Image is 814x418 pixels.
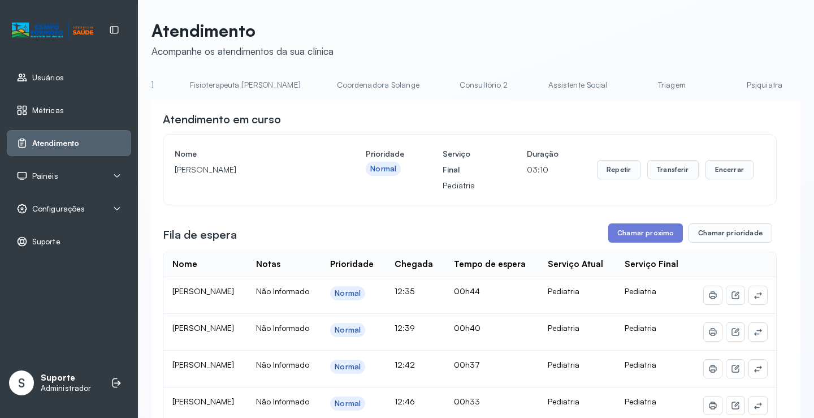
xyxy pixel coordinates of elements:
span: 00h40 [454,323,480,333]
span: Não Informado [256,286,309,296]
span: Métricas [32,106,64,115]
p: Suporte [41,373,91,383]
span: Pediatria [625,397,656,406]
button: Transferir [647,160,699,179]
a: Usuários [16,72,122,83]
button: Chamar próximo [608,223,683,243]
p: 03:10 [527,162,558,178]
a: Triagem [632,76,711,94]
span: [PERSON_NAME] [172,323,234,333]
p: Pediatria [443,178,488,193]
div: Pediatria [548,360,607,370]
span: Não Informado [256,323,309,333]
div: Acompanhe os atendimentos da sua clínica [151,45,334,57]
div: Chegada [395,259,433,270]
div: Nome [172,259,197,270]
a: Métricas [16,105,122,116]
span: 12:42 [395,360,415,369]
span: [PERSON_NAME] [172,286,234,296]
span: [PERSON_NAME] [172,360,234,369]
a: Atendimento [16,137,122,149]
span: Pediatria [625,286,656,296]
span: Usuários [32,73,64,83]
span: Atendimento [32,139,79,148]
span: 00h37 [454,360,480,369]
span: Não Informado [256,397,309,406]
p: Administrador [41,383,91,393]
span: 00h44 [454,286,480,296]
img: Logotipo do estabelecimento [12,21,93,40]
span: Suporte [32,237,60,247]
span: Configurações [32,204,85,214]
span: Pediatria [625,323,656,333]
div: Normal [335,325,361,335]
h3: Fila de espera [163,227,237,243]
div: Pediatria [548,397,607,407]
h4: Duração [527,146,558,162]
button: Encerrar [705,160,754,179]
p: [PERSON_NAME] [175,162,327,178]
h4: Prioridade [366,146,404,162]
a: Psiquiatra [725,76,804,94]
div: Serviço Atual [548,259,603,270]
a: Assistente Social [537,76,619,94]
div: Pediatria [548,286,607,296]
span: Painéis [32,171,58,181]
p: Atendimento [151,20,334,41]
span: 12:39 [395,323,415,333]
div: Tempo de espera [454,259,526,270]
span: 00h33 [454,397,480,406]
span: Não Informado [256,360,309,369]
a: Consultório 2 [444,76,523,94]
span: 12:35 [395,286,414,296]
button: Chamar prioridade [689,223,772,243]
button: Repetir [597,160,640,179]
div: Normal [370,164,396,174]
div: Serviço Final [625,259,678,270]
div: Normal [335,399,361,408]
h3: Atendimento em curso [163,111,281,127]
h4: Nome [175,146,327,162]
div: Normal [335,362,361,372]
div: Pediatria [548,323,607,333]
div: Normal [335,288,361,298]
a: Fisioterapeuta [PERSON_NAME] [179,76,312,94]
div: Notas [256,259,280,270]
span: [PERSON_NAME] [172,397,234,406]
div: Prioridade [330,259,374,270]
a: Coordenadora Solange [326,76,431,94]
span: 12:46 [395,397,415,406]
span: Pediatria [625,360,656,369]
h4: Serviço Final [443,146,488,178]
